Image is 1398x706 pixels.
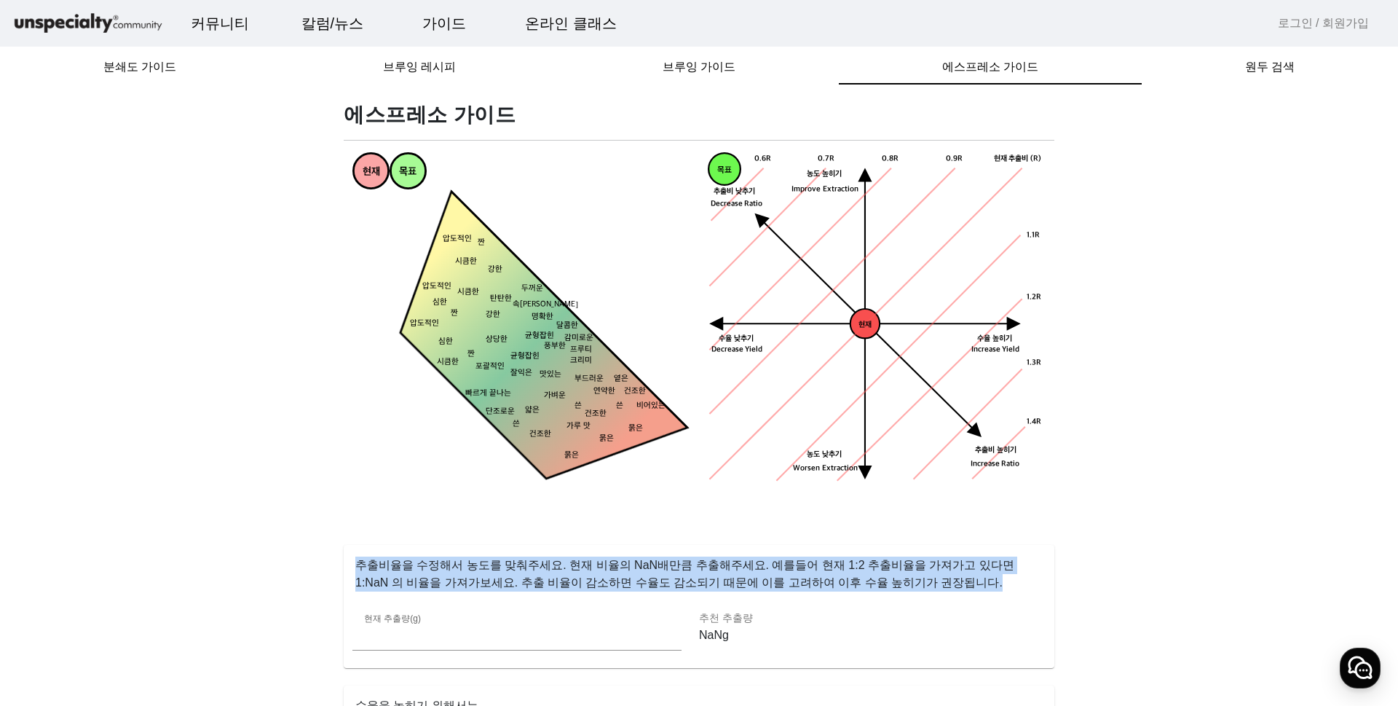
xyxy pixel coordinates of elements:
[942,61,1038,73] span: 에스프레소 가이드
[975,445,1016,455] tspan: 추출비 높히기
[529,430,551,439] tspan: 건조한
[513,300,578,310] tspan: 속[PERSON_NAME]
[566,422,591,431] tspan: 가루 맛
[4,462,96,498] a: 홈
[12,11,165,36] img: logo
[433,298,447,307] tspan: 심한
[793,464,858,474] tspan: Worsen Extraction
[1027,417,1041,427] tspan: 1.4R
[636,401,666,410] tspan: 비어있는
[754,154,771,163] tspan: 0.6R
[699,612,753,624] mat-label: 추천 추출량
[570,356,592,365] tspan: 크리미
[1027,230,1040,240] tspan: 1.1R
[457,288,479,297] tspan: 시큼한
[488,265,502,275] tspan: 강한
[486,310,500,320] tspan: 강한
[574,401,582,410] tspan: 쓴
[478,238,485,248] tspan: 짠
[719,334,754,343] tspan: 수율 낮추기
[574,374,604,384] tspan: 부드러운
[486,407,515,417] tspan: 단조로운
[570,345,592,355] tspan: 프루티
[521,283,543,293] tspan: 두꺼운
[363,166,380,179] tspan: 현재
[663,61,735,73] span: 브루잉 가이드
[188,462,280,498] a: 설정
[399,166,416,179] tspan: 목표
[971,345,1020,354] tspan: Increase Yield
[946,154,963,163] tspan: 0.9R
[364,614,421,624] mat-label: 현재 추출량(g)
[614,374,628,384] tspan: 옅은
[443,234,472,243] tspan: 압도적인
[807,170,842,179] tspan: 농도 높히기
[599,434,614,444] tspan: 묽은
[290,4,376,43] a: 칼럼/뉴스
[624,387,646,396] tspan: 건조한
[46,484,55,495] span: 홈
[510,368,532,377] tspan: 잘익은
[225,484,242,495] span: 설정
[544,391,566,400] tspan: 가벼운
[525,331,554,340] tspan: 균형잡힌
[807,450,842,460] tspan: 농도 낮추기
[103,61,176,73] span: 분쇄도 가이드
[510,351,540,361] tspan: 균형잡힌
[1027,293,1041,302] tspan: 1.2R
[344,102,1054,128] h1: 에스프레소 가이드
[490,294,512,303] tspan: 탄탄한
[699,627,1028,644] p: NaNg
[133,485,151,496] span: 대화
[422,281,451,291] tspan: 압도적인
[711,345,763,354] tspan: Decrease Yield
[882,154,899,163] tspan: 0.8R
[1245,61,1295,73] span: 원두 검색
[411,4,478,43] a: 가이드
[564,450,579,460] tspan: 묽은
[525,405,540,415] tspan: 얇은
[455,256,477,266] tspan: 시큼한
[818,154,834,163] tspan: 0.7R
[556,321,578,330] tspan: 달콤한
[467,350,475,359] tspan: 짠
[616,401,623,410] tspan: 쓴
[438,337,453,347] tspan: 심한
[451,308,458,318] tspan: 짠
[344,545,1054,592] p: 추출비율을 수정해서 농도를 맞춰주세요. 현재 비율의 NaN배만큼 추출해주세요. 예를들어 현재 1:2 추출비율을 가져가고 있다면 1:NaN 의 비율을 가져가보세요. 추출 비율이...
[858,320,872,329] tspan: 현재
[410,318,439,328] tspan: 압도적인
[383,61,456,73] span: 브루잉 레시피
[1027,358,1041,367] tspan: 1.3R
[585,409,607,419] tspan: 건조한
[717,165,732,175] tspan: 목표
[1278,15,1369,32] a: 로그인 / 회원가입
[475,362,505,372] tspan: 포괄적인
[540,370,561,380] tspan: 맛있는
[96,462,188,498] a: 대화
[971,459,1020,468] tspan: Increase Ratio
[544,341,566,350] tspan: 풍부한
[791,185,858,195] tspan: Improve Extraction
[714,187,755,196] tspan: 추출비 낮추기
[711,199,763,208] tspan: Decrease Ratio
[486,335,508,345] tspan: 상당한
[994,154,1041,163] tspan: 현재 추출비 (R)
[179,4,261,43] a: 커뮤니티
[977,334,1012,343] tspan: 수율 높히기
[465,388,511,398] tspan: 빠르게 끝나는
[532,313,553,322] tspan: 명확한
[513,4,628,43] a: 온라인 클래스
[513,420,520,429] tspan: 쓴
[593,387,615,396] tspan: 연약한
[628,423,643,433] tspan: 묽은
[437,358,459,367] tspan: 시큼한
[564,333,593,342] tspan: 감미로운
